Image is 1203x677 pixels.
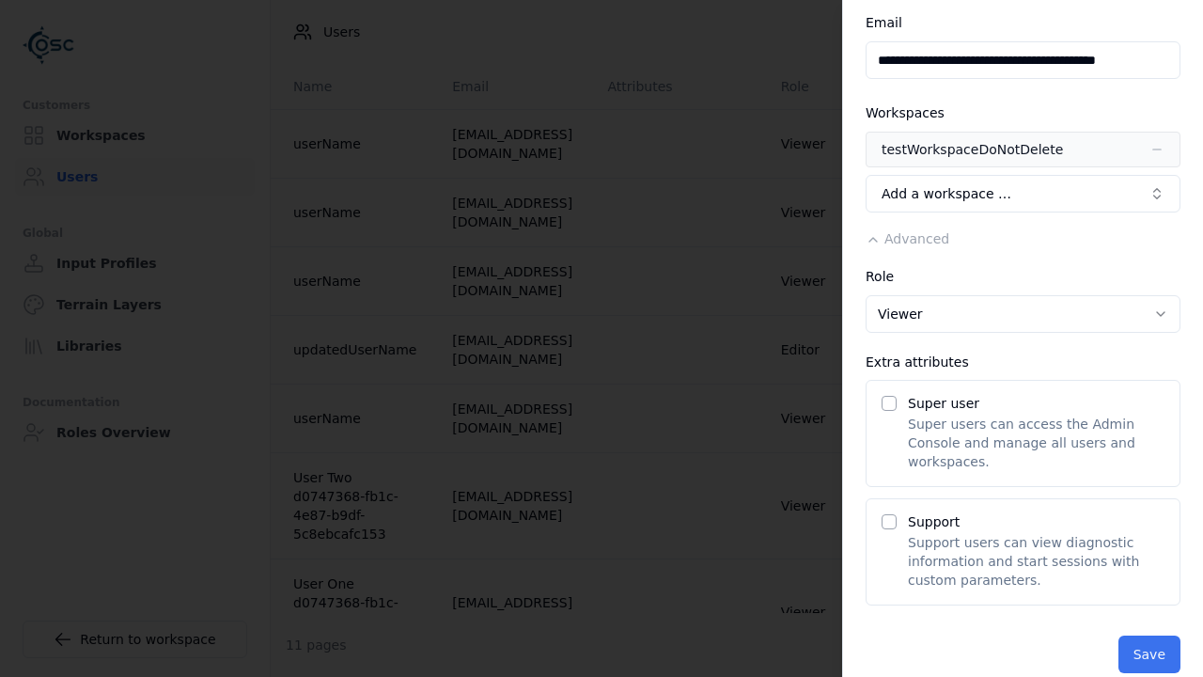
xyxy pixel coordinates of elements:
[882,184,1011,203] span: Add a workspace …
[866,269,894,284] label: Role
[866,229,949,248] button: Advanced
[882,140,1063,159] div: testWorkspaceDoNotDelete
[908,415,1164,471] p: Super users can access the Admin Console and manage all users and workspaces.
[866,355,1180,369] div: Extra attributes
[866,105,945,120] label: Workspaces
[908,514,960,529] label: Support
[908,533,1164,590] p: Support users can view diagnostic information and start sessions with custom parameters.
[1118,636,1180,673] button: Save
[908,396,979,411] label: Super user
[884,231,949,246] span: Advanced
[866,15,902,30] label: Email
